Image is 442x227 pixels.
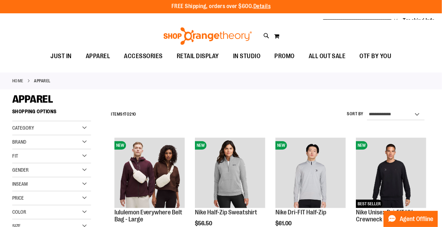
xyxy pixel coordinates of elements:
[394,17,398,24] button: Account menu
[12,195,24,201] span: Price
[275,209,326,216] a: Nike Dri-FIT Half-Zip
[275,220,293,227] span: $61.00
[114,209,183,223] a: lululemon Everywhere Belt Bag - Large
[114,141,126,150] span: NEW
[195,209,257,216] a: Nike Half-Zip Sweatshirt
[253,3,271,9] a: Details
[129,112,136,117] span: 210
[195,220,213,227] span: $56.50
[50,48,72,64] span: JUST IN
[177,48,219,64] span: RETAIL DISPLAY
[34,78,51,84] strong: APPAREL
[347,111,364,117] label: Sort By
[275,138,346,209] a: Nike Dri-FIT Half-ZipNEW
[356,138,426,208] img: Nike Unisex Dri-FIT UV Crewneck
[195,138,265,208] img: Nike Half-Zip Sweatshirt
[123,112,125,117] span: 1
[171,2,271,11] p: FREE Shipping, orders over $600.
[233,48,261,64] span: IN STUDIO
[356,141,367,150] span: NEW
[12,209,26,215] span: Color
[12,78,23,84] a: Home
[195,141,206,150] span: NEW
[274,48,295,64] span: PROMO
[403,17,435,25] a: Tracking Info
[275,138,346,208] img: Nike Dri-FIT Half-Zip
[12,139,26,145] span: Brand
[12,153,18,159] span: Fit
[12,181,28,187] span: Inseam
[124,48,163,64] span: ACCESSORIES
[275,141,287,150] span: NEW
[356,209,413,223] a: Nike Unisex Dri-FIT UV Crewneck
[360,48,392,64] span: OTF BY YOU
[12,93,53,105] span: APPAREL
[12,105,91,121] strong: Shopping Options
[400,216,433,222] span: Agent Offline
[356,138,426,209] a: Nike Unisex Dri-FIT UV CrewneckNEWBEST SELLER
[384,211,438,227] button: Agent Offline
[12,125,34,131] span: Category
[195,138,265,209] a: Nike Half-Zip SweatshirtNEW
[356,200,383,208] span: BEST SELLER
[111,109,136,120] h2: Items to
[12,167,29,173] span: Gender
[309,48,346,64] span: ALL OUT SALE
[162,27,253,45] img: Shop Orangetheory
[114,138,185,209] a: lululemon Everywhere Belt Bag - LargeNEW
[114,138,185,208] img: lululemon Everywhere Belt Bag - Large
[86,48,110,64] span: APPAREL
